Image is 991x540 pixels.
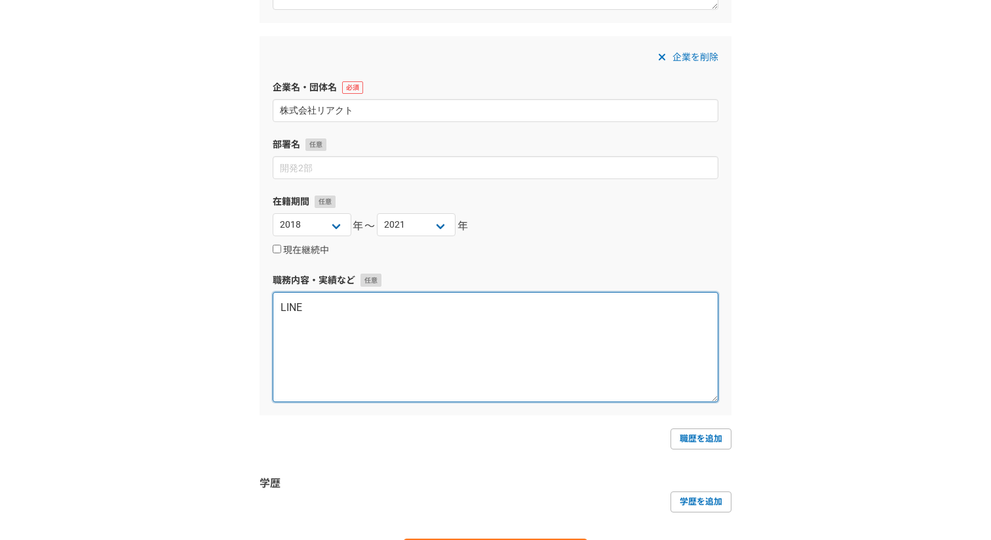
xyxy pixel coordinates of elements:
[672,49,718,65] span: 企業を削除
[273,245,281,253] input: 現在継続中
[353,218,376,234] span: 年〜
[273,195,718,209] label: 在籍期間
[273,156,718,179] input: 開発2部
[273,99,718,122] input: エニィクルー株式会社
[260,476,731,491] h3: 学歴
[273,245,329,257] label: 現在継続中
[457,218,469,234] span: 年
[273,274,718,287] label: 職務内容・実績など
[670,428,731,449] a: 職歴を追加
[670,491,731,512] a: 学歴を追加
[273,81,718,94] label: 企業名・団体名
[273,138,718,152] label: 部署名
